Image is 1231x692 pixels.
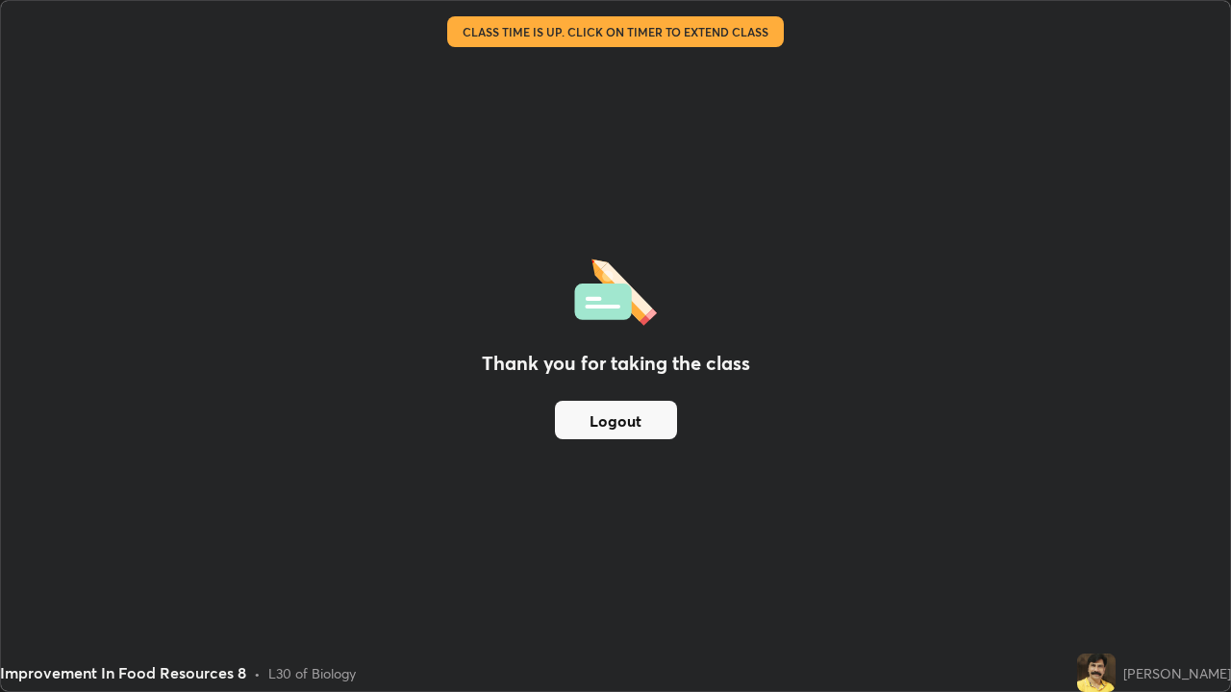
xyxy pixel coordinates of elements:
[1123,663,1231,683] div: [PERSON_NAME]
[1077,654,1116,692] img: f9415292396d47fe9738fb67822c10e9.jpg
[268,663,356,683] div: L30 of Biology
[254,663,261,683] div: •
[555,401,677,439] button: Logout
[482,349,750,378] h2: Thank you for taking the class
[574,253,657,326] img: offlineFeedback.1438e8b3.svg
